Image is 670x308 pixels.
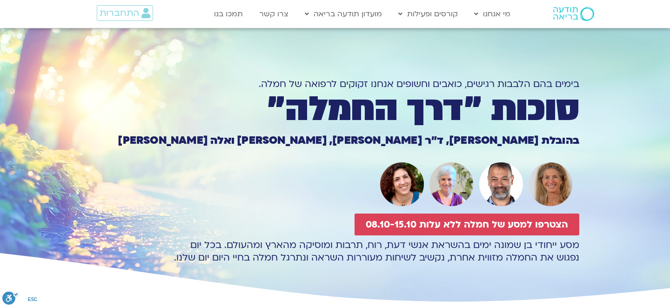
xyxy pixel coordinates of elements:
span: הצטרפו למסע של חמלה ללא עלות 08.10-15.10 [366,219,568,230]
a: צרו קשר [255,5,293,23]
a: תמכו בנו [209,5,248,23]
span: התחברות [100,8,139,18]
a: קורסים ופעילות [394,5,462,23]
a: מועדון תודעה בריאה [300,5,387,23]
h1: בימים בהם הלבבות רגישים, כואבים וחשופים אנחנו זקוקים לרפואה של חמלה. [91,78,579,90]
h1: בהובלת [PERSON_NAME], ד״ר [PERSON_NAME], [PERSON_NAME] ואלה [PERSON_NAME] [91,135,579,146]
a: התחברות [97,5,153,21]
h1: סוכות ״דרך החמלה״ [91,94,579,125]
img: תודעה בריאה [553,7,594,21]
p: מסע ייחודי בן שמונה ימים בהשראת אנשי דעת, רוח, תרבות ומוסיקה מהארץ ומהעולם. בכל יום נפגוש את החמל... [91,239,579,264]
a: הצטרפו למסע של חמלה ללא עלות 08.10-15.10 [355,214,579,235]
a: מי אנחנו [469,5,515,23]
